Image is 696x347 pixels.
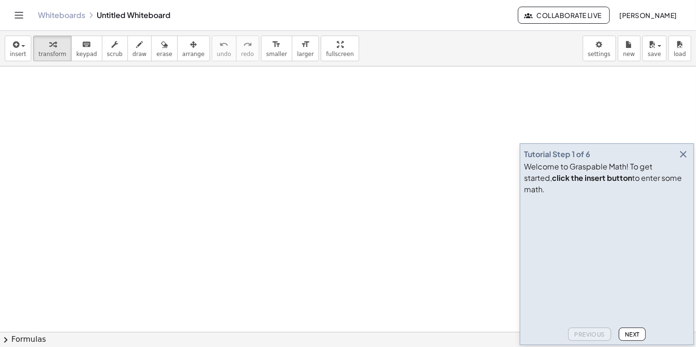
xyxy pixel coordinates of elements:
[588,51,611,57] span: settings
[76,51,97,57] span: keypad
[102,36,128,61] button: scrub
[182,51,205,57] span: arrange
[177,36,210,61] button: arrange
[326,51,353,57] span: fullscreen
[618,36,641,61] button: new
[625,331,640,338] span: Next
[526,11,602,19] span: Collaborate Live
[243,39,252,50] i: redo
[38,10,85,20] a: Whiteboards
[619,328,646,341] button: Next
[524,161,690,195] div: Welcome to Graspable Math! To get started, to enter some math.
[212,36,236,61] button: undoundo
[674,51,686,57] span: load
[612,7,685,24] button: [PERSON_NAME]
[241,51,254,57] span: redo
[669,36,691,61] button: load
[261,36,292,61] button: format_sizesmaller
[518,7,610,24] button: Collaborate Live
[236,36,259,61] button: redoredo
[623,51,635,57] span: new
[297,51,314,57] span: larger
[5,36,31,61] button: insert
[151,36,177,61] button: erase
[219,39,228,50] i: undo
[33,36,72,61] button: transform
[321,36,359,61] button: fullscreen
[38,51,66,57] span: transform
[82,39,91,50] i: keyboard
[301,39,310,50] i: format_size
[10,51,26,57] span: insert
[552,173,632,183] b: click the insert button
[156,51,172,57] span: erase
[133,51,147,57] span: draw
[583,36,616,61] button: settings
[127,36,152,61] button: draw
[71,36,102,61] button: keyboardkeypad
[217,51,231,57] span: undo
[648,51,661,57] span: save
[11,8,27,23] button: Toggle navigation
[272,39,281,50] i: format_size
[524,149,590,160] div: Tutorial Step 1 of 6
[619,11,677,19] span: [PERSON_NAME]
[107,51,123,57] span: scrub
[292,36,319,61] button: format_sizelarger
[266,51,287,57] span: smaller
[642,36,667,61] button: save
